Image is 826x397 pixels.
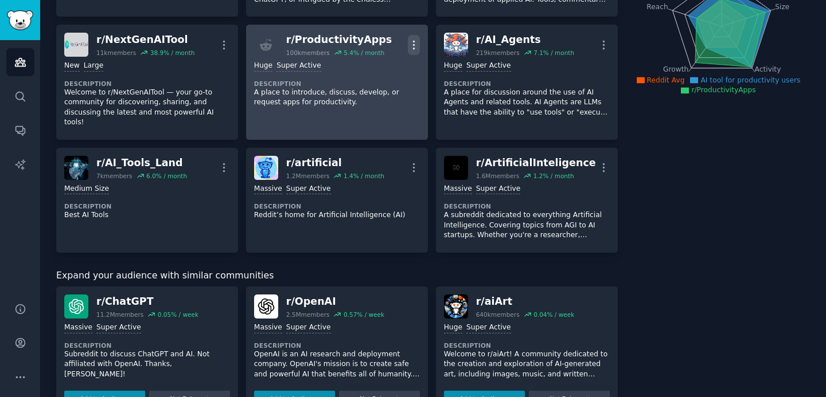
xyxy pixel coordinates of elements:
tspan: Activity [754,65,781,73]
div: 11k members [96,49,136,57]
tspan: Growth [663,65,688,73]
div: 100k members [286,49,330,57]
img: ChatGPT [64,294,88,319]
div: 2.5M members [286,310,330,319]
div: 0.04 % / week [533,310,574,319]
span: AI tool for productivity users [700,76,800,84]
div: 0.05 % / week [158,310,198,319]
div: 1.4 % / month [344,172,384,180]
p: Subreddit to discuss ChatGPT and AI. Not affiliated with OpenAI. Thanks, [PERSON_NAME]! [64,349,230,380]
a: ArtificialInteligencer/ArtificialInteligence1.6Mmembers1.2% / monthMassiveSuper ActiveDescription... [436,148,618,253]
p: Reddit’s home for Artificial Intelligence (AI) [254,210,420,221]
dt: Description [444,341,610,349]
dt: Description [444,80,610,88]
img: GummySearch logo [7,10,33,30]
div: r/ aiArt [476,294,575,309]
div: Massive [254,323,282,333]
div: 0.57 % / week [344,310,384,319]
a: NextGenAIToolr/NextGenAITool11kmembers38.9% / monthNewLargeDescriptionWelcome to r/NextGenAITool ... [56,25,238,140]
div: 7k members [96,172,133,180]
div: r/ ProductivityApps [286,33,392,47]
dt: Description [254,341,420,349]
div: Super Active [466,323,511,333]
div: Huge [254,61,272,72]
p: A subreddit dedicated to everything Artificial Intelligence. Covering topics from AGI to AI start... [444,210,610,241]
tspan: Reach [646,2,668,10]
div: 1.6M members [476,172,520,180]
div: 1.2 % / month [533,172,574,180]
div: 219k members [476,49,520,57]
img: OpenAI [254,294,278,319]
span: Reddit Avg [647,76,685,84]
p: Best AI Tools [64,210,230,221]
div: Medium Size [64,184,109,195]
div: 38.9 % / month [150,49,195,57]
a: AI_Tools_Landr/AI_Tools_Land7kmembers6.0% / monthMedium SizeDescriptionBest AI Tools [56,148,238,253]
div: r/ NextGenAITool [96,33,194,47]
a: r/ProductivityApps100kmembers5.4% / monthHugeSuper ActiveDescriptionA place to introduce, discuss... [246,25,428,140]
img: aiArt [444,294,468,319]
dt: Description [64,202,230,210]
div: r/ ChatGPT [96,294,198,309]
div: Massive [64,323,92,333]
div: r/ artificial [286,156,384,170]
img: NextGenAITool [64,33,88,57]
div: 1.2M members [286,172,330,180]
div: r/ ArtificialInteligence [476,156,596,170]
p: A place for discussion around the use of AI Agents and related tools. AI Agents are LLMs that hav... [444,88,610,118]
a: AI_Agentsr/AI_Agents219kmembers7.1% / monthHugeSuper ActiveDescriptionA place for discussion arou... [436,25,618,140]
span: Expand your audience with similar communities [56,269,274,283]
dt: Description [64,80,230,88]
div: Super Active [476,184,521,195]
div: Huge [444,61,462,72]
p: Welcome to r/aiArt! A community dedicated to the creation and exploration of AI-generated art, in... [444,349,610,380]
div: Large [84,61,103,72]
img: AI_Agents [444,33,468,57]
div: Super Active [466,61,511,72]
div: Huge [444,323,462,333]
div: Massive [254,184,282,195]
span: r/ProductivityApps [691,86,755,94]
dt: Description [254,80,420,88]
div: Super Active [276,61,321,72]
div: r/ AI_Tools_Land [96,156,187,170]
dt: Description [444,202,610,210]
div: Super Active [286,323,331,333]
a: artificialr/artificial1.2Mmembers1.4% / monthMassiveSuper ActiveDescriptionReddit’s home for Arti... [246,148,428,253]
p: A place to introduce, discuss, develop, or request apps for productivity. [254,88,420,108]
dt: Description [64,341,230,349]
div: r/ AI_Agents [476,33,574,47]
div: r/ OpenAI [286,294,384,309]
div: Super Active [286,184,331,195]
div: 6.0 % / month [146,172,187,180]
img: ArtificialInteligence [444,156,468,180]
div: Massive [444,184,472,195]
tspan: Size [775,2,789,10]
div: 11.2M members [96,310,143,319]
div: Super Active [96,323,141,333]
div: 640k members [476,310,520,319]
img: AI_Tools_Land [64,156,88,180]
div: New [64,61,80,72]
img: artificial [254,156,278,180]
dt: Description [254,202,420,210]
div: 5.4 % / month [344,49,384,57]
p: Welcome to r/NextGenAITool — your go-to community for discovering, sharing, and discussing the la... [64,88,230,128]
div: 7.1 % / month [533,49,574,57]
p: OpenAI is an AI research and deployment company. OpenAI's mission is to create safe and powerful ... [254,349,420,380]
